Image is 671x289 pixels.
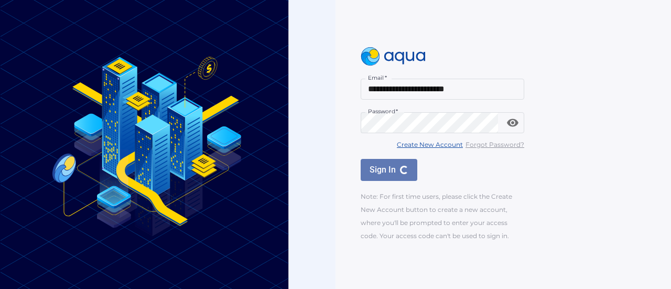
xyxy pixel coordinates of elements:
[397,141,463,148] u: Create New Account
[361,47,426,66] img: logo
[368,74,387,82] label: Email
[361,192,512,240] span: Note: For first time users, please click the Create New Account button to create a new account, w...
[466,141,524,148] u: Forgot Password?
[502,112,523,133] button: toggle password visibility
[368,108,398,115] label: Password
